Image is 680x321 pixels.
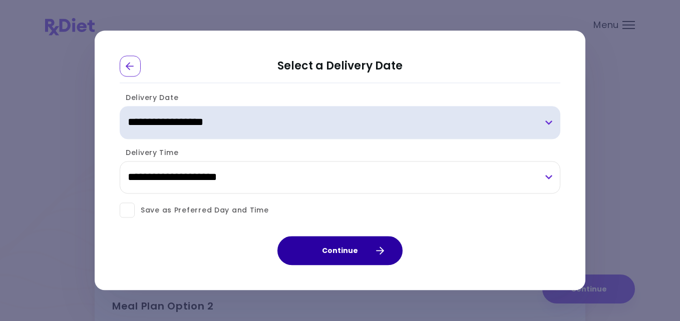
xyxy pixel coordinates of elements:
div: Go Back [120,55,141,76]
h2: Select a Delivery Date [120,55,560,83]
label: Delivery Date [120,92,178,102]
button: Continue [277,236,403,265]
span: Save as Preferred Day and Time [135,204,269,216]
label: Delivery Time [120,147,178,157]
